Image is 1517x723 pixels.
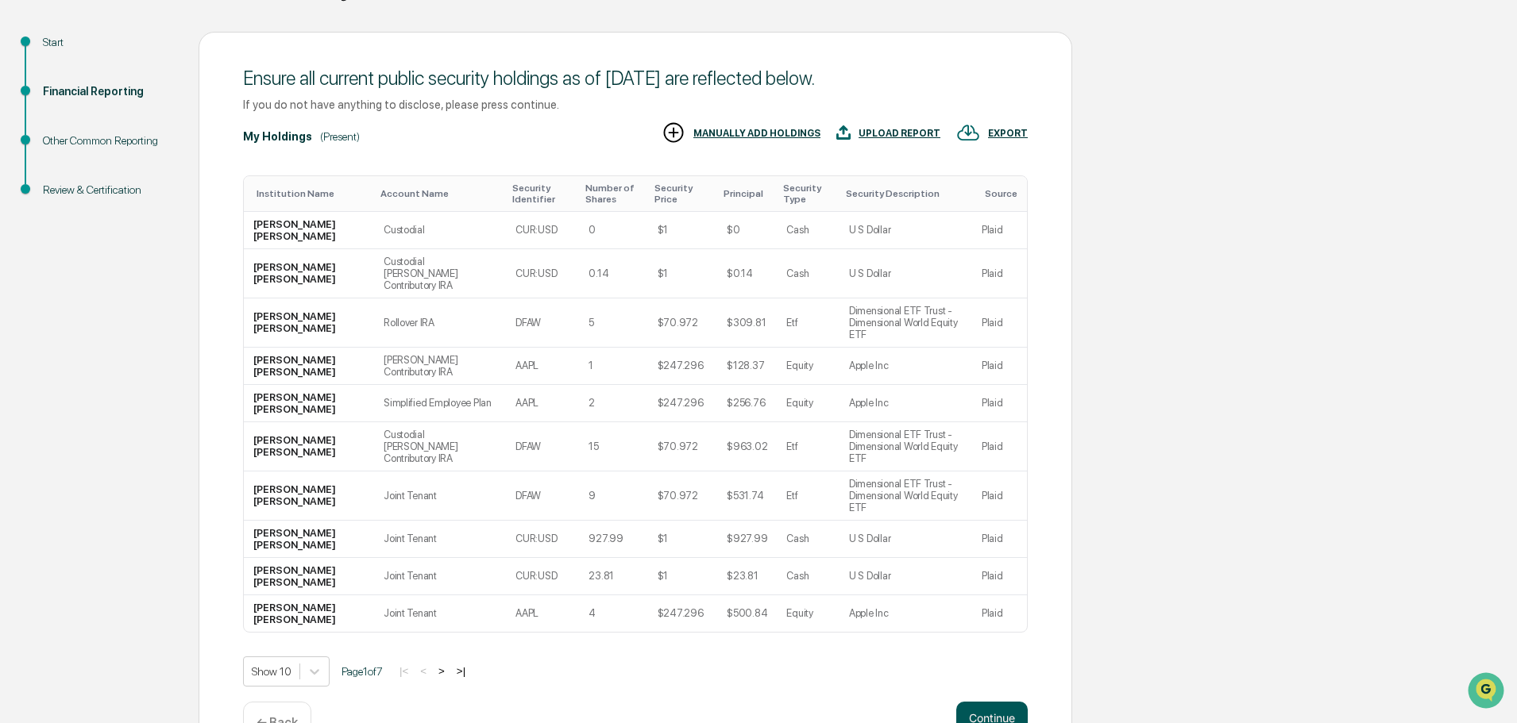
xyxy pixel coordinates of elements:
[244,385,374,422] td: [PERSON_NAME] [PERSON_NAME]
[972,249,1027,298] td: Plaid
[777,298,839,348] td: Etf
[777,385,839,422] td: Equity
[972,348,1027,385] td: Plaid
[506,385,579,422] td: AAPL
[717,212,777,249] td: $0
[16,232,29,244] div: 🔎
[717,385,777,422] td: $256.76
[374,521,506,558] td: Joint Tenant
[840,422,972,471] td: Dimensional ETF Trust - Dimensional World Equity ETF
[777,249,839,298] td: Cash
[374,348,506,385] td: [PERSON_NAME] Contributory IRA
[777,212,839,249] td: Cash
[16,33,289,59] p: How can we help?
[777,422,839,471] td: Etf
[506,595,579,632] td: AAPL
[717,249,777,298] td: $0.14
[662,121,685,144] img: MANUALLY ADD HOLDINGS
[131,200,197,216] span: Attestations
[243,67,1028,90] div: Ensure all current public security holdings as of [DATE] are reflected below.
[717,348,777,385] td: $128.37
[648,385,718,422] td: $247.296
[374,385,506,422] td: Simplified Employee Plan
[243,98,1028,111] div: If you do not have anything to disclose, please press continue.
[506,249,579,298] td: CUR:USD
[972,422,1027,471] td: Plaid
[840,471,972,521] td: Dimensional ETF Trust - Dimensional World Equity ETF
[374,471,506,521] td: Joint Tenant
[717,298,777,348] td: $309.81
[777,558,839,595] td: Cash
[579,595,647,632] td: 4
[985,188,1021,199] div: Toggle SortBy
[579,212,647,249] td: 0
[972,595,1027,632] td: Plaid
[840,385,972,422] td: Apple Inc
[244,348,374,385] td: [PERSON_NAME] [PERSON_NAME]
[54,121,261,137] div: Start new chat
[585,183,641,205] div: Toggle SortBy
[10,224,106,252] a: 🔎Data Lookup
[244,595,374,632] td: [PERSON_NAME] [PERSON_NAME]
[506,471,579,521] td: DFAW
[648,595,718,632] td: $247.296
[840,558,972,595] td: U S Dollar
[506,348,579,385] td: AAPL
[320,130,360,143] div: (Present)
[54,137,201,150] div: We're available if you need us!
[374,212,506,249] td: Custodial
[512,183,573,205] div: Toggle SortBy
[648,471,718,521] td: $70.972
[395,664,413,678] button: |<
[43,133,173,149] div: Other Common Reporting
[579,471,647,521] td: 9
[374,422,506,471] td: Custodial [PERSON_NAME] Contributory IRA
[777,348,839,385] td: Equity
[972,212,1027,249] td: Plaid
[16,202,29,214] div: 🖐️
[579,385,647,422] td: 2
[32,230,100,246] span: Data Lookup
[506,521,579,558] td: CUR:USD
[112,268,192,281] a: Powered byPylon
[840,212,972,249] td: U S Dollar
[506,212,579,249] td: CUR:USD
[244,212,374,249] td: [PERSON_NAME] [PERSON_NAME]
[648,298,718,348] td: $70.972
[840,298,972,348] td: Dimensional ETF Trust - Dimensional World Equity ETF
[717,521,777,558] td: $927.99
[16,121,44,150] img: 1746055101610-c473b297-6a78-478c-a979-82029cc54cd1
[374,249,506,298] td: Custodial [PERSON_NAME] Contributory IRA
[648,521,718,558] td: $1
[648,558,718,595] td: $1
[777,471,839,521] td: Etf
[244,249,374,298] td: [PERSON_NAME] [PERSON_NAME]
[724,188,770,199] div: Toggle SortBy
[115,202,128,214] div: 🗄️
[506,558,579,595] td: CUR:USD
[717,595,777,632] td: $500.84
[840,348,972,385] td: Apple Inc
[972,521,1027,558] td: Plaid
[648,422,718,471] td: $70.972
[244,521,374,558] td: [PERSON_NAME] [PERSON_NAME]
[859,128,940,139] div: UPLOAD REPORT
[579,521,647,558] td: 927.99
[43,83,173,100] div: Financial Reporting
[380,188,500,199] div: Toggle SortBy
[32,200,102,216] span: Preclearance
[783,183,832,205] div: Toggle SortBy
[270,126,289,145] button: Start new chat
[693,128,820,139] div: MANUALLY ADD HOLDINGS
[158,269,192,281] span: Pylon
[777,521,839,558] td: Cash
[972,385,1027,422] td: Plaid
[840,521,972,558] td: U S Dollar
[1466,671,1509,713] iframe: Open customer support
[374,298,506,348] td: Rollover IRA
[452,664,470,678] button: >|
[579,249,647,298] td: 0.14
[374,558,506,595] td: Joint Tenant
